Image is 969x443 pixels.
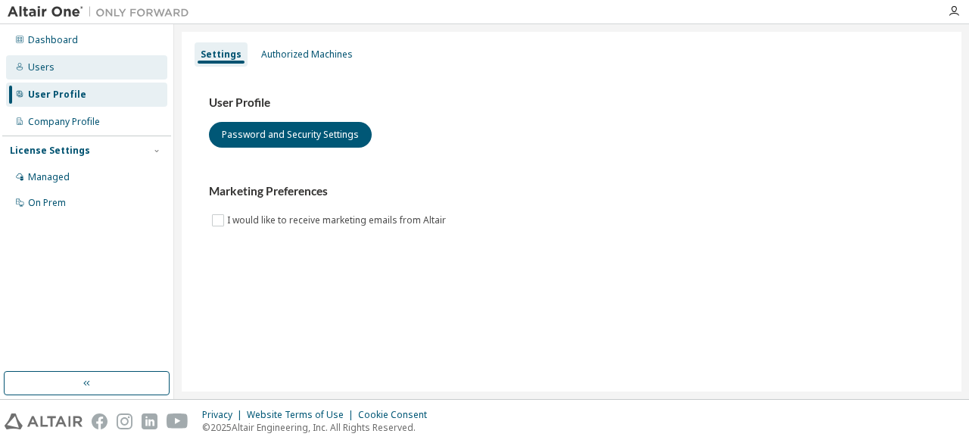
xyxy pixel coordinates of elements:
div: Dashboard [28,34,78,46]
div: Website Terms of Use [247,409,358,421]
div: Privacy [202,409,247,421]
p: © 2025 Altair Engineering, Inc. All Rights Reserved. [202,421,436,434]
img: youtube.svg [167,413,189,429]
div: Settings [201,48,241,61]
div: Cookie Consent [358,409,436,421]
div: License Settings [10,145,90,157]
img: Altair One [8,5,197,20]
img: altair_logo.svg [5,413,83,429]
img: instagram.svg [117,413,132,429]
img: linkedin.svg [142,413,157,429]
button: Password and Security Settings [209,122,372,148]
div: Company Profile [28,116,100,128]
div: Authorized Machines [261,48,353,61]
div: Users [28,61,55,73]
img: facebook.svg [92,413,107,429]
h3: Marketing Preferences [209,184,934,199]
h3: User Profile [209,95,934,111]
div: On Prem [28,197,66,209]
div: Managed [28,171,70,183]
div: User Profile [28,89,86,101]
label: I would like to receive marketing emails from Altair [227,211,449,229]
